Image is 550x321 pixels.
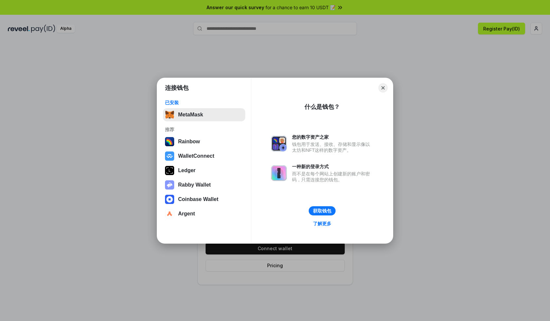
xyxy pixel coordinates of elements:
[178,153,214,159] div: WalletConnect
[378,83,388,92] button: Close
[309,206,336,215] button: 获取钱包
[178,182,211,188] div: Rabby Wallet
[165,110,174,119] img: svg+xml,%3Csvg%20fill%3D%22none%22%20height%3D%2233%22%20viewBox%3D%220%200%2035%2033%22%20width%...
[178,196,218,202] div: Coinbase Wallet
[178,168,195,173] div: Ledger
[165,180,174,190] img: svg+xml,%3Csvg%20xmlns%3D%22http%3A%2F%2Fwww.w3.org%2F2000%2Fsvg%22%20fill%3D%22none%22%20viewBox...
[165,137,174,146] img: svg+xml,%3Csvg%20width%3D%22120%22%20height%3D%22120%22%20viewBox%3D%220%200%20120%20120%22%20fil...
[271,136,287,151] img: svg+xml,%3Csvg%20xmlns%3D%22http%3A%2F%2Fwww.w3.org%2F2000%2Fsvg%22%20fill%3D%22none%22%20viewBox...
[165,84,189,92] h1: 连接钱包
[163,178,245,191] button: Rabby Wallet
[163,108,245,121] button: MetaMask
[165,127,243,132] div: 推荐
[163,193,245,206] button: Coinbase Wallet
[178,112,203,118] div: MetaMask
[165,209,174,218] img: svg+xml,%3Csvg%20width%3D%2228%22%20height%3D%2228%22%20viewBox%3D%220%200%2028%2028%22%20fill%3D...
[271,165,287,181] img: svg+xml,%3Csvg%20xmlns%3D%22http%3A%2F%2Fwww.w3.org%2F2000%2Fsvg%22%20fill%3D%22none%22%20viewBox...
[178,211,195,217] div: Argent
[304,103,340,111] div: 什么是钱包？
[292,141,373,153] div: 钱包用于发送、接收、存储和显示像以太坊和NFT这样的数字资产。
[313,208,331,214] div: 获取钱包
[163,150,245,163] button: WalletConnect
[292,134,373,140] div: 您的数字资产之家
[163,135,245,148] button: Rainbow
[165,151,174,161] img: svg+xml,%3Csvg%20width%3D%2228%22%20height%3D%2228%22%20viewBox%3D%220%200%2028%2028%22%20fill%3D...
[165,195,174,204] img: svg+xml,%3Csvg%20width%3D%2228%22%20height%3D%2228%22%20viewBox%3D%220%200%2028%2028%22%20fill%3D...
[309,219,335,228] a: 了解更多
[313,221,331,227] div: 了解更多
[292,171,373,183] div: 而不是在每个网站上创建新的账户和密码，只需连接您的钱包。
[292,164,373,170] div: 一种新的登录方式
[165,166,174,175] img: svg+xml,%3Csvg%20xmlns%3D%22http%3A%2F%2Fwww.w3.org%2F2000%2Fsvg%22%20width%3D%2228%22%20height%3...
[178,139,200,145] div: Rainbow
[163,207,245,220] button: Argent
[165,100,243,106] div: 已安装
[163,164,245,177] button: Ledger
